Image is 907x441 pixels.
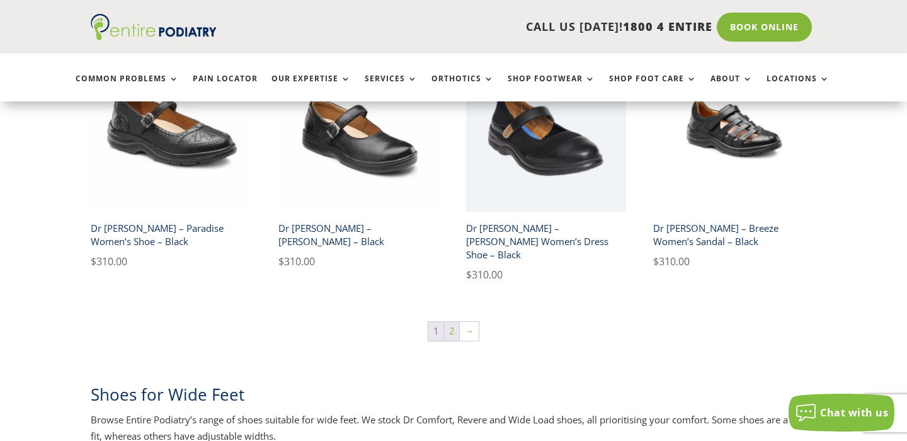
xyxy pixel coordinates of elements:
a: Orthotics [431,74,494,101]
img: Dr Comfort Paradise Women's Dress Shoe Black [91,52,251,212]
a: Shop Foot Care [609,74,697,101]
span: $ [466,268,472,282]
bdi: 310.00 [278,255,315,268]
bdi: 310.00 [653,255,690,268]
a: Services [365,74,418,101]
nav: Product Pagination [91,321,816,347]
a: Dr Comfort Breeze Women's Shoe BlackDr [PERSON_NAME] – Breeze Women’s Sandal – Black $310.00 [653,52,813,270]
a: Shop Footwear [508,74,595,101]
span: Chat with us [820,406,888,420]
h2: Shoes for Wide Feet [91,383,816,412]
button: Chat with us [789,394,894,432]
a: Dr Comfort Paradise Women's Dress Shoe BlackDr [PERSON_NAME] – Paradise Women’s Shoe – Black $310.00 [91,52,251,270]
a: Pain Locator [193,74,258,101]
h2: Dr [PERSON_NAME] – Paradise Women’s Shoe – Black [91,217,251,253]
span: Page 1 [428,322,443,341]
bdi: 310.00 [91,255,127,268]
img: Dr Comfort Merry Jane Women's Dress Shoe Black [278,52,438,212]
p: CALL US [DATE]! [258,19,712,35]
img: Dr Comfort Jackie Mary Janes Dress Shoe in Black - Angle View [466,52,626,212]
a: Entire Podiatry [91,30,217,43]
h2: Dr [PERSON_NAME] – [PERSON_NAME] Women’s Dress Shoe – Black [466,217,626,266]
a: Locations [767,74,830,101]
a: Book Online [717,13,812,42]
span: $ [91,255,96,268]
h2: Dr [PERSON_NAME] – [PERSON_NAME] – Black [278,217,438,253]
span: 1800 4 ENTIRE [623,19,712,34]
span: $ [278,255,284,268]
a: About [710,74,753,101]
img: Dr Comfort Breeze Women's Shoe Black [653,52,813,212]
a: Page 2 [444,322,459,341]
a: Common Problems [76,74,179,101]
a: Dr Comfort Jackie Mary Janes Dress Shoe in Black - Angle ViewDr [PERSON_NAME] – [PERSON_NAME] Wom... [466,52,626,283]
span: $ [653,255,659,268]
a: Our Expertise [271,74,351,101]
bdi: 310.00 [466,268,503,282]
a: → [460,322,479,341]
img: logo (1) [91,14,217,40]
a: Dr Comfort Merry Jane Women's Dress Shoe BlackDr [PERSON_NAME] – [PERSON_NAME] – Black $310.00 [278,52,438,270]
h2: Dr [PERSON_NAME] – Breeze Women’s Sandal – Black [653,217,813,253]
